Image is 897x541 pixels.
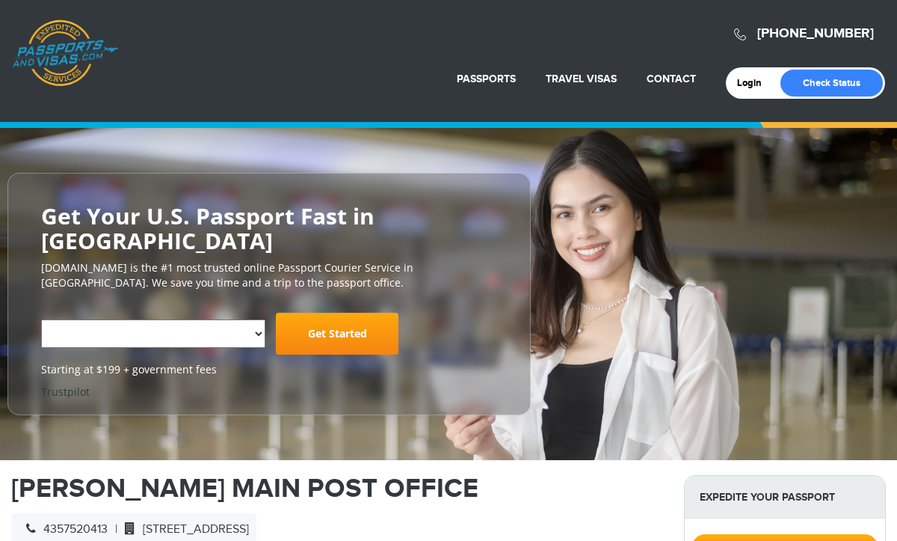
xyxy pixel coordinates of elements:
[117,522,249,537] span: [STREET_ADDRESS]
[41,204,497,253] h2: Get Your U.S. Passport Fast in [GEOGRAPHIC_DATA]
[19,522,108,537] span: 4357520413
[685,476,885,519] strong: Expedite Your Passport
[11,475,662,502] h1: [PERSON_NAME] MAIN POST OFFICE
[737,77,772,89] a: Login
[12,19,118,87] a: Passports & [DOMAIN_NAME]
[647,73,696,85] a: Contact
[757,25,874,42] a: [PHONE_NUMBER]
[276,313,398,355] a: Get Started
[780,70,883,97] a: Check Status
[546,73,617,85] a: Travel Visas
[41,260,497,290] p: [DOMAIN_NAME] is the #1 most trusted online Passport Courier Service in [GEOGRAPHIC_DATA]. We sav...
[457,73,516,85] a: Passports
[41,385,90,399] a: Trustpilot
[41,362,497,377] span: Starting at $199 + government fees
